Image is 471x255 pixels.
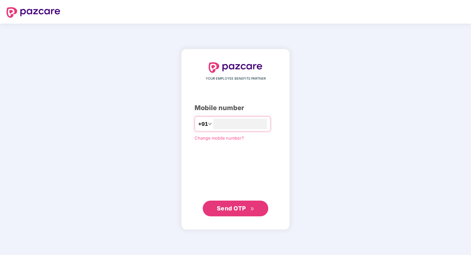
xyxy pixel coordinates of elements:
[209,62,262,73] img: logo
[7,7,60,18] img: logo
[198,120,208,128] span: +91
[195,135,244,141] a: Change mobile number?
[206,76,266,81] span: YOUR EMPLOYEE BENEFITS PARTNER
[250,207,254,211] span: double-right
[195,103,276,113] div: Mobile number
[208,122,212,126] span: down
[203,201,268,216] button: Send OTPdouble-right
[217,205,246,212] span: Send OTP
